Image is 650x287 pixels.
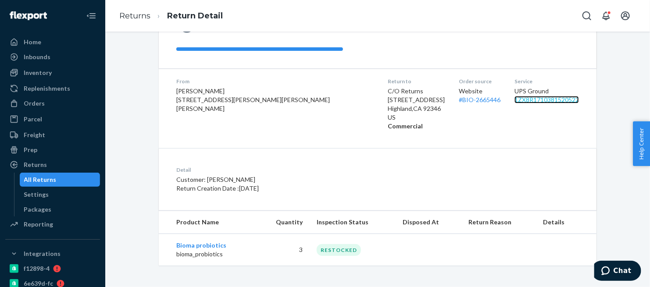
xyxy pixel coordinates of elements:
[459,96,500,103] a: #BIO-2665446
[24,205,52,214] div: Packages
[5,96,100,110] a: Orders
[24,99,45,108] div: Orders
[24,264,50,273] div: f12898-4
[112,3,230,29] ol: breadcrumbs
[388,113,445,122] p: US
[5,50,100,64] a: Inbounds
[24,220,53,229] div: Reporting
[5,112,100,126] a: Parcel
[459,78,500,85] dt: Order source
[24,53,50,61] div: Inbounds
[388,96,445,104] p: [STREET_ADDRESS]
[24,175,57,184] div: All Returns
[167,11,223,21] a: Return Detail
[176,78,374,85] dt: From
[24,38,41,46] div: Home
[20,188,100,202] a: Settings
[5,128,100,142] a: Freight
[597,7,615,25] button: Open notifications
[317,244,361,256] div: RESTOCKED
[459,87,500,104] div: Website
[617,7,634,25] button: Open account menu
[388,78,445,85] dt: Return to
[24,190,49,199] div: Settings
[176,241,226,249] a: Bioma probiotics
[578,7,596,25] button: Open Search Box
[396,211,461,234] th: Disposed At
[5,35,100,49] a: Home
[24,249,61,258] div: Integrations
[256,234,310,266] td: 3
[388,122,423,130] strong: Commercial
[5,262,100,276] a: f12898-4
[176,175,419,184] p: Customer: [PERSON_NAME]
[176,87,330,112] span: [PERSON_NAME] [STREET_ADDRESS][PERSON_NAME][PERSON_NAME][PERSON_NAME]
[82,7,100,25] button: Close Navigation
[20,173,100,187] a: All Returns
[5,66,100,80] a: Inventory
[536,211,596,234] th: Details
[119,11,150,21] a: Returns
[24,160,47,169] div: Returns
[310,211,396,234] th: Inspection Status
[24,84,70,93] div: Replenishments
[5,247,100,261] button: Integrations
[24,145,37,154] div: Prep
[388,104,445,113] p: Highland , CA 92346
[5,217,100,231] a: Reporting
[514,87,549,95] span: UPS Ground
[633,121,650,166] button: Help Center
[5,143,100,157] a: Prep
[388,87,445,96] p: C/O Returns
[10,11,47,20] img: Flexport logo
[594,261,641,283] iframe: Opens a widget where you can chat to one of our agents
[5,158,100,172] a: Returns
[176,184,419,193] p: Return Creation Date : [DATE]
[256,211,310,234] th: Quantity
[176,166,419,174] dt: Detail
[24,115,42,124] div: Parcel
[159,211,256,234] th: Product Name
[514,96,579,103] a: 1ZX8R1710381520522
[462,211,536,234] th: Return Reason
[20,202,100,216] a: Packages
[24,131,45,139] div: Freight
[176,250,249,259] p: bioma_probiotics
[514,78,579,85] dt: Service
[24,68,52,77] div: Inventory
[5,81,100,96] a: Replenishments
